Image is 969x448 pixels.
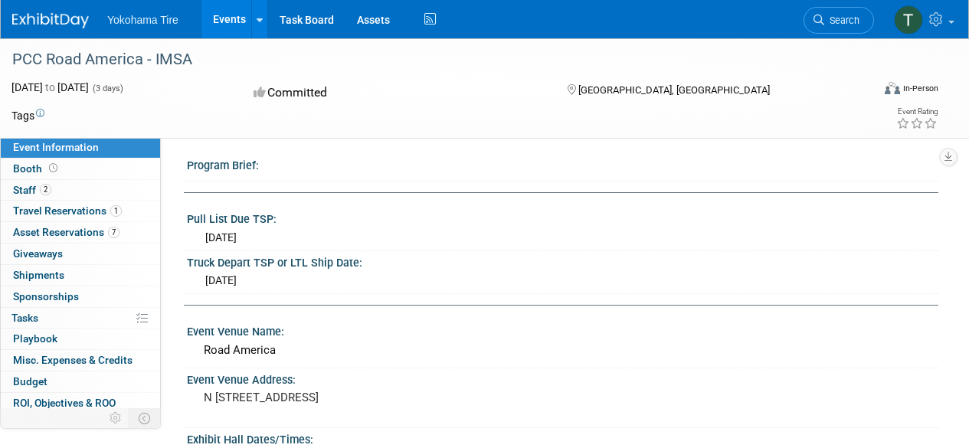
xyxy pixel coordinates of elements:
[13,141,99,153] span: Event Information
[129,408,161,428] td: Toggle Event Tabs
[902,83,938,94] div: In-Person
[13,269,64,281] span: Shipments
[1,180,160,201] a: Staff2
[43,81,57,93] span: to
[13,290,79,302] span: Sponsorships
[11,81,89,93] span: [DATE] [DATE]
[1,329,160,349] a: Playbook
[13,226,119,238] span: Asset Reservations
[13,375,47,388] span: Budget
[249,80,542,106] div: Committed
[110,205,122,217] span: 1
[198,338,927,362] div: Road America
[1,244,160,264] a: Giveaways
[13,204,122,217] span: Travel Reservations
[1,308,160,329] a: Tasks
[46,162,61,174] span: Booth not reserved yet
[205,274,237,286] span: [DATE]
[187,320,938,339] div: Event Venue Name:
[13,247,63,260] span: Giveaways
[7,46,859,74] div: PCC Road America - IMSA
[187,368,938,388] div: Event Venue Address:
[1,350,160,371] a: Misc. Expenses & Credits
[885,82,900,94] img: Format-Inperson.png
[13,332,57,345] span: Playbook
[804,7,874,34] a: Search
[12,13,89,28] img: ExhibitDay
[108,227,119,238] span: 7
[1,222,160,243] a: Asset Reservations7
[1,393,160,414] a: ROI, Objectives & ROO
[1,137,160,158] a: Event Information
[13,354,133,366] span: Misc. Expenses & Credits
[896,108,938,116] div: Event Rating
[187,154,938,173] div: Program Brief:
[13,397,116,409] span: ROI, Objectives & ROO
[204,391,483,404] pre: N [STREET_ADDRESS]
[13,162,61,175] span: Booth
[1,371,160,392] a: Budget
[1,159,160,179] a: Booth
[578,84,770,96] span: [GEOGRAPHIC_DATA], [GEOGRAPHIC_DATA]
[894,5,923,34] img: Tyler Martin
[11,108,44,123] td: Tags
[205,231,237,244] span: [DATE]
[187,208,938,227] div: Pull List Due TSP:
[187,251,938,270] div: Truck Depart TSP or LTL Ship Date:
[11,312,38,324] span: Tasks
[1,265,160,286] a: Shipments
[803,80,938,103] div: Event Format
[1,201,160,221] a: Travel Reservations1
[107,14,178,26] span: Yokohama Tire
[40,184,51,195] span: 2
[103,408,129,428] td: Personalize Event Tab Strip
[187,428,938,447] div: Exhibit Hall Dates/Times:
[824,15,859,26] span: Search
[13,184,51,196] span: Staff
[1,286,160,307] a: Sponsorships
[91,83,123,93] span: (3 days)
